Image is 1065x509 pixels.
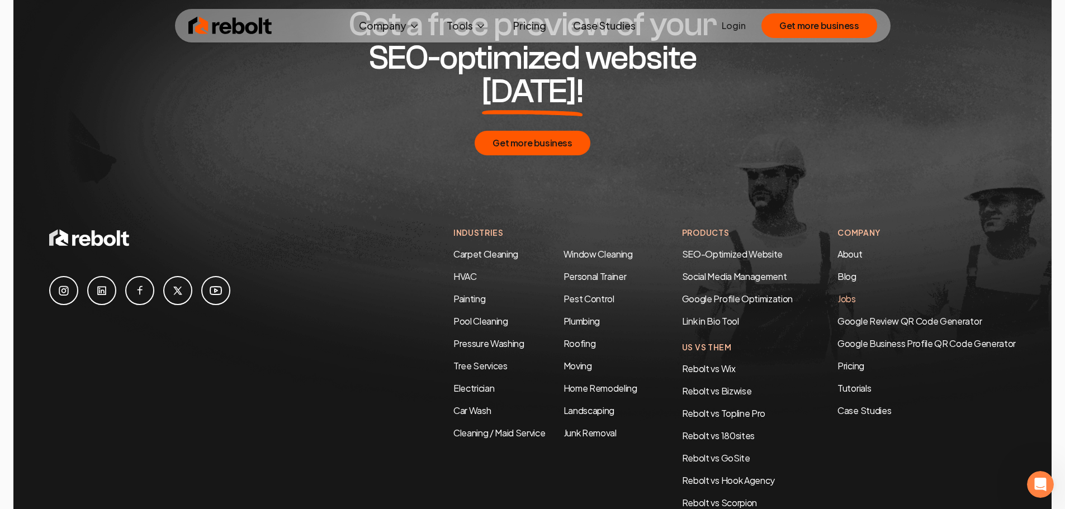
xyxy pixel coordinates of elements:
[438,15,495,37] button: Tools
[564,427,617,439] a: Junk Removal
[453,270,477,282] a: HVAC
[682,363,736,374] a: Rebolt vs Wix
[564,293,614,305] a: Pest Control
[453,227,637,239] h4: Industries
[837,337,1016,349] a: Google Business Profile QR Code Generator
[318,8,747,108] h2: Get a free preview of your SEO-optimized website
[453,382,494,394] a: Electrician
[564,337,596,349] a: Roofing
[1027,471,1054,498] iframe: Intercom live chat
[837,270,856,282] a: Blog
[453,248,518,260] a: Carpet Cleaning
[564,360,592,372] a: Moving
[837,293,856,305] a: Jobs
[475,131,590,155] button: Get more business
[564,270,627,282] a: Personal Trainer
[682,407,765,419] a: Rebolt vs Topline Pro
[682,430,755,441] a: Rebolt vs 180sites
[682,474,775,486] a: Rebolt vs Hook Agency
[837,315,982,327] a: Google Review QR Code Generator
[837,248,862,260] a: About
[761,13,877,38] button: Get more business
[482,75,583,108] span: [DATE]!
[188,15,272,37] img: Rebolt Logo
[564,248,633,260] a: Window Cleaning
[453,360,508,372] a: Tree Services
[682,293,793,305] a: Google Profile Optimization
[453,405,491,416] a: Car Wash
[453,293,485,305] a: Painting
[682,385,752,397] a: Rebolt vs Bizwise
[837,359,1016,373] a: Pricing
[453,337,524,349] a: Pressure Washing
[682,497,757,508] a: Rebolt vs Scorpion
[453,427,546,439] a: Cleaning / Maid Service
[682,270,787,282] a: Social Media Management
[564,405,614,416] a: Landscaping
[504,15,555,37] a: Pricing
[453,315,508,327] a: Pool Cleaning
[564,15,645,37] a: Case Studies
[837,382,1016,395] a: Tutorials
[682,227,793,239] h4: Products
[350,15,429,37] button: Company
[837,404,1016,417] a: Case Studies
[837,227,1016,239] h4: Company
[722,19,746,32] a: Login
[682,315,739,327] a: Link in Bio Tool
[682,248,783,260] a: SEO-Optimized Website
[564,315,600,327] a: Plumbing
[682,452,750,464] a: Rebolt vs GoSite
[682,341,793,353] h4: Us Vs Them
[564,382,637,394] a: Home Remodeling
